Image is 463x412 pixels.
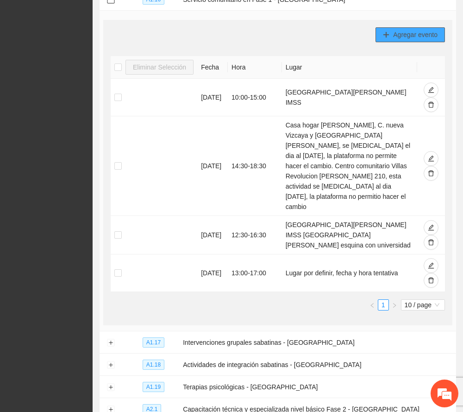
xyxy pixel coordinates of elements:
span: delete [428,170,434,177]
th: Lugar [282,56,418,79]
span: A1.17 [143,337,164,348]
td: Lugar por definir, fecha y hora tentativa [282,254,418,292]
td: Actividades de integración sabatinas - [GEOGRAPHIC_DATA] [179,354,456,376]
td: [DATE] [197,254,228,292]
button: left [367,299,378,311]
span: right [392,303,397,308]
span: edit [428,155,434,163]
a: 1 [378,300,388,310]
span: delete [428,277,434,285]
div: Page Size [401,299,445,311]
td: Terapias psicológicas - [GEOGRAPHIC_DATA] [179,376,456,398]
span: A1.19 [143,382,164,392]
button: delete [424,166,438,181]
button: plusAgregar evento [375,27,445,42]
span: edit [428,262,434,270]
td: 12:30 - 16:30 [228,216,282,254]
span: delete [428,239,434,247]
span: 10 / page [405,300,441,310]
td: 14:30 - 18:30 [228,116,282,216]
button: edit [424,151,438,166]
button: edit [424,220,438,235]
button: delete [424,273,438,288]
textarea: Escriba su mensaje y pulse “Intro” [5,253,176,285]
span: edit [428,224,434,232]
th: Hora [228,56,282,79]
button: delete [424,97,438,112]
span: delete [428,101,434,109]
button: Expand row [107,339,114,347]
td: 10:00 - 15:00 [228,79,282,116]
td: [GEOGRAPHIC_DATA][PERSON_NAME] IMSS [282,79,418,116]
span: edit [428,87,434,94]
th: Fecha [197,56,228,79]
div: Minimizar ventana de chat en vivo [152,5,174,27]
button: Expand row [107,361,114,369]
button: Eliminar Selección [125,60,194,75]
span: Estamos en línea. [54,124,128,217]
button: edit [424,82,438,97]
td: [GEOGRAPHIC_DATA][PERSON_NAME] IMSS [GEOGRAPHIC_DATA][PERSON_NAME] esquina con universidad [282,216,418,254]
button: edit [424,258,438,273]
button: right [389,299,400,311]
td: 13:00 - 17:00 [228,254,282,292]
button: Expand row [107,384,114,391]
td: [DATE] [197,216,228,254]
span: Agregar evento [393,30,438,40]
button: delete [424,235,438,250]
td: [DATE] [197,79,228,116]
li: Previous Page [367,299,378,311]
td: [DATE] [197,116,228,216]
li: 1 [378,299,389,311]
span: left [369,303,375,308]
td: Casa hogar [PERSON_NAME], C. nueva Vizcaya y [GEOGRAPHIC_DATA][PERSON_NAME], se [MEDICAL_DATA] el... [282,116,418,216]
li: Next Page [389,299,400,311]
span: A1.18 [143,360,164,370]
span: plus [383,32,389,39]
td: Intervenciones grupales sabatinas - [GEOGRAPHIC_DATA] [179,331,456,354]
div: Chatee con nosotros ahora [48,47,156,59]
